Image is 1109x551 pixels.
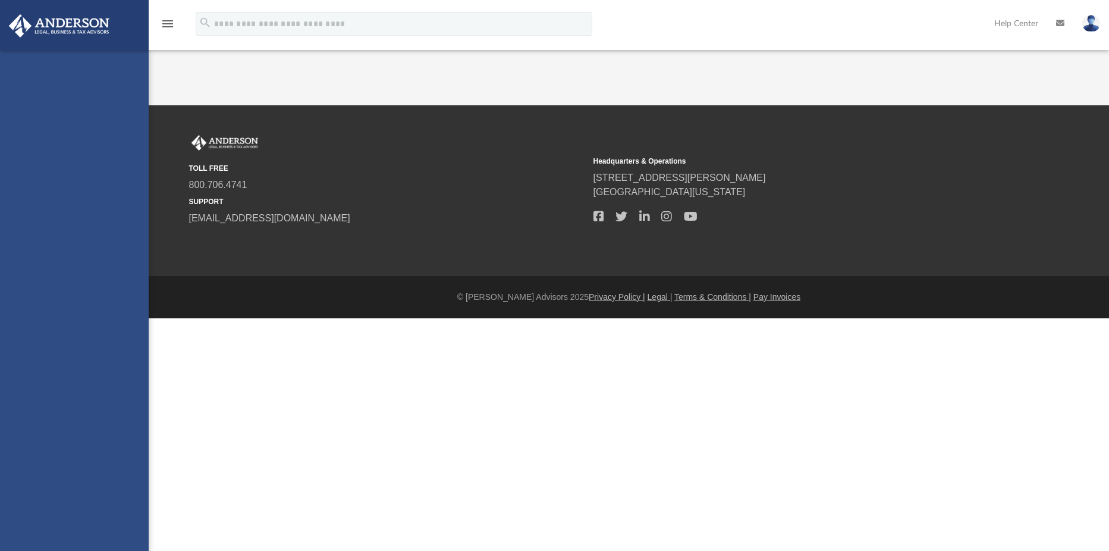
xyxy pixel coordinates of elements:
img: Anderson Advisors Platinum Portal [189,135,260,151]
a: Pay Invoices [753,292,800,302]
a: 800.706.4741 [189,180,247,190]
i: search [199,16,212,29]
div: © [PERSON_NAME] Advisors 2025 [149,291,1109,303]
small: TOLL FREE [189,163,585,174]
a: [STREET_ADDRESS][PERSON_NAME] [593,173,766,183]
a: Legal | [648,292,673,302]
a: Privacy Policy | [589,292,645,302]
img: User Pic [1082,15,1100,32]
a: menu [161,23,175,31]
a: Terms & Conditions | [674,292,751,302]
small: SUPPORT [189,196,585,207]
a: [GEOGRAPHIC_DATA][US_STATE] [593,187,746,197]
i: menu [161,17,175,31]
a: [EMAIL_ADDRESS][DOMAIN_NAME] [189,213,350,223]
img: Anderson Advisors Platinum Portal [5,14,113,37]
small: Headquarters & Operations [593,156,989,167]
